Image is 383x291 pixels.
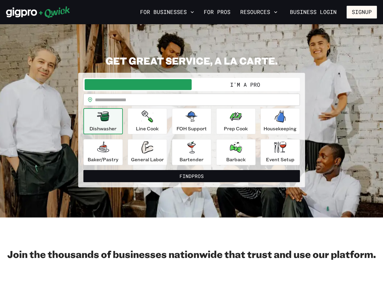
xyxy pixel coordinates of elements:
p: Prep Cook [224,125,248,132]
button: I'm a Business [85,79,192,90]
button: For Businesses [138,7,197,17]
p: Housekeeping [264,125,297,132]
button: Housekeeping [260,108,300,134]
a: For Pros [201,7,233,17]
button: Signup [347,6,377,18]
a: Business Login [285,6,342,18]
button: FOH Support [172,108,211,134]
button: Dishwasher [83,108,123,134]
button: Event Setup [260,139,300,165]
button: Line Cook [128,108,167,134]
button: Barback [216,139,256,165]
p: Line Cook [136,125,159,132]
h2: GET GREAT SERVICE, A LA CARTE. [78,55,305,67]
p: General Labor [131,156,164,163]
button: I'm a Pro [192,79,299,90]
button: Baker/Pastry [83,139,123,165]
p: Bartender [180,156,203,163]
button: Prep Cook [216,108,256,134]
button: FindPros [83,170,300,182]
button: Bartender [172,139,211,165]
p: Barback [226,156,246,163]
p: Dishwasher [89,125,116,132]
button: Resources [238,7,280,17]
p: Event Setup [266,156,294,163]
p: Baker/Pastry [88,156,118,163]
button: General Labor [128,139,167,165]
p: FOH Support [176,125,207,132]
h2: Join the thousands of businesses nationwide that trust and use our platform. [6,248,377,260]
